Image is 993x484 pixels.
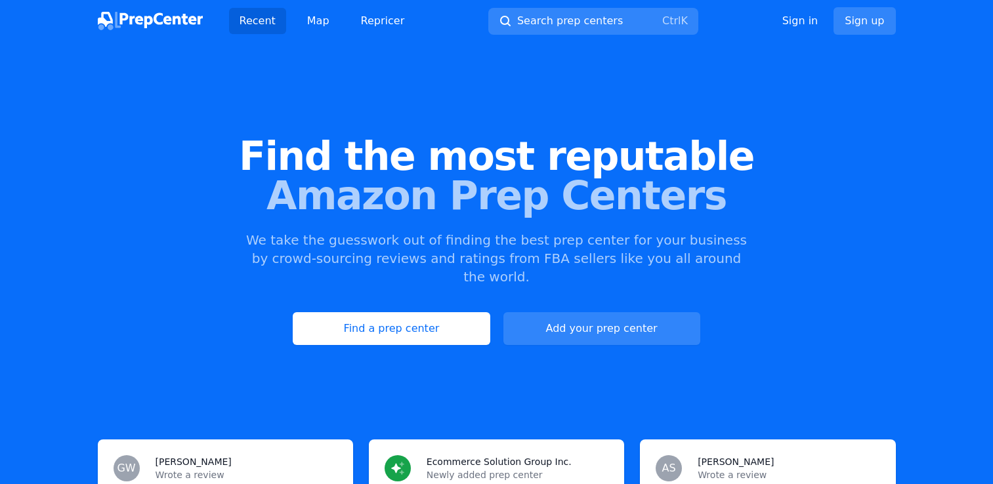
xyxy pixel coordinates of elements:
a: Recent [229,8,286,34]
a: Sign in [782,13,818,29]
span: AS [662,463,676,474]
img: PrepCenter [98,12,203,30]
h3: Ecommerce Solution Group Inc. [427,455,572,468]
span: Amazon Prep Centers [21,176,972,215]
span: Search prep centers [517,13,623,29]
p: Newly added prep center [427,468,608,481]
a: Add your prep center [503,312,700,345]
span: GW [117,463,135,474]
p: Wrote a review [698,468,879,481]
a: Repricer [350,8,415,34]
kbd: K [681,14,688,27]
a: Sign up [834,7,895,35]
a: Find a prep center [293,312,490,345]
p: Wrote a review [156,468,337,481]
h3: [PERSON_NAME] [698,455,774,468]
span: Find the most reputable [21,136,972,176]
kbd: Ctrl [662,14,681,27]
a: Map [297,8,340,34]
h3: [PERSON_NAME] [156,455,232,468]
p: We take the guesswork out of finding the best prep center for your business by crowd-sourcing rev... [245,231,749,286]
button: Search prep centersCtrlK [488,8,698,35]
